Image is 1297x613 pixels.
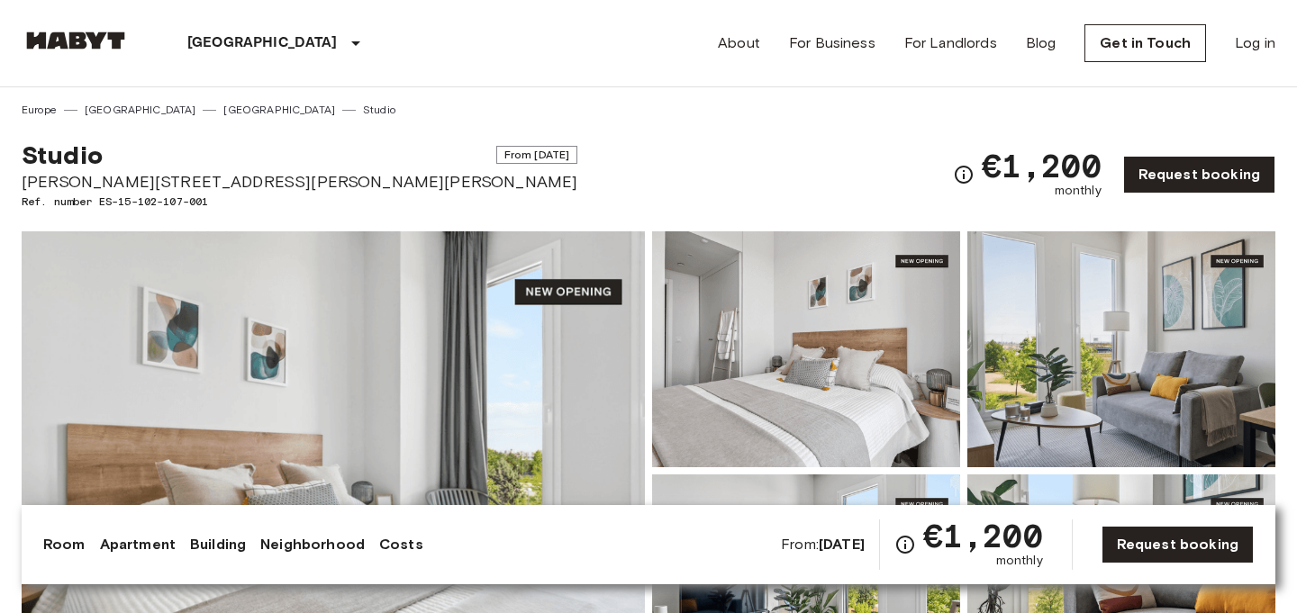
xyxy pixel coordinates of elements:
[1055,182,1102,200] span: monthly
[22,140,103,170] span: Studio
[894,534,916,555] svg: Check cost overview for full price breakdown. Please note that discounts apply to new joiners onl...
[967,231,1275,467] img: Picture of unit ES-15-102-107-001
[22,102,57,118] a: Europe
[190,534,246,555] a: Building
[43,534,86,555] a: Room
[22,170,577,194] span: [PERSON_NAME][STREET_ADDRESS][PERSON_NAME][PERSON_NAME]
[1235,32,1275,54] a: Log in
[781,535,865,554] span: From:
[923,519,1043,552] span: €1,200
[379,534,423,555] a: Costs
[22,32,130,50] img: Habyt
[100,534,176,555] a: Apartment
[22,194,577,210] span: Ref. number ES-15-102-107-001
[996,552,1043,570] span: monthly
[1026,32,1057,54] a: Blog
[953,164,975,185] svg: Check cost overview for full price breakdown. Please note that discounts apply to new joiners onl...
[789,32,875,54] a: For Business
[187,32,338,54] p: [GEOGRAPHIC_DATA]
[223,102,335,118] a: [GEOGRAPHIC_DATA]
[904,32,997,54] a: For Landlords
[496,146,578,164] span: From [DATE]
[1123,156,1275,194] a: Request booking
[260,534,365,555] a: Neighborhood
[1102,526,1254,563] a: Request booking
[85,102,196,118] a: [GEOGRAPHIC_DATA]
[718,32,760,54] a: About
[363,102,395,118] a: Studio
[1084,24,1206,62] a: Get in Touch
[982,149,1102,182] span: €1,200
[652,231,960,467] img: Picture of unit ES-15-102-107-001
[819,536,865,553] b: [DATE]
